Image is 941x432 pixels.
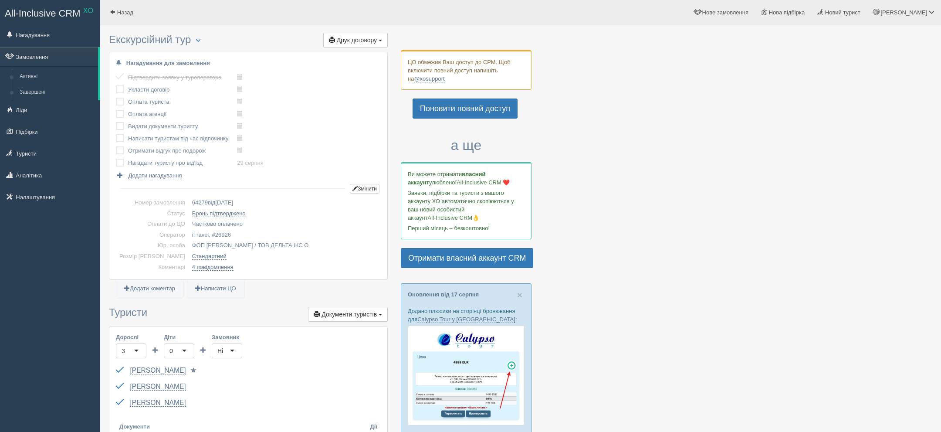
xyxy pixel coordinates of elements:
[130,383,186,391] a: [PERSON_NAME]
[116,171,182,180] a: Додати нагадування
[414,75,444,82] a: @xosupport
[457,179,510,186] span: All-Inclusive CRM ❤️
[408,307,525,323] p: Додано плюсики на сторінці бронювання для :
[116,240,189,251] td: Юр. особа
[192,253,227,260] a: Стандартний
[128,108,237,120] td: Оплата агенції
[217,347,223,355] div: Ні
[116,230,189,241] td: Оператор
[517,290,522,299] button: Close
[769,9,805,16] span: Нова підбірка
[702,9,748,16] span: Нове замовлення
[128,96,237,108] td: Оплата туриста
[16,69,98,85] a: Активні
[322,311,377,318] span: Документи туристів
[401,50,531,90] div: ЦО обмежив Ваш доступ до СРМ. Щоб включити повний доступ напишіть на
[0,0,100,24] a: All-Inclusive CRM XO
[189,230,381,241] td: iTravel, #
[128,71,237,84] td: Підтвердити заявку у туроператора
[129,172,182,179] span: Додати нагадування
[130,367,186,374] a: [PERSON_NAME]
[880,9,927,16] span: [PERSON_NAME]
[5,8,81,19] span: All-Inclusive CRM
[308,307,388,322] button: Документи туристів
[16,85,98,100] a: Завершені
[122,347,125,355] div: 3
[116,262,189,273] td: Коментарі
[517,290,522,300] span: ×
[189,197,381,208] td: від
[337,37,377,44] span: Друк договору
[128,84,237,96] td: Укласти договір
[187,280,244,298] a: Написати ЦО
[109,307,388,322] h3: Туристи
[212,333,242,341] label: Замовник
[189,219,381,230] td: Частково оплачено
[117,9,133,16] span: Назад
[215,231,231,238] span: 26926
[192,210,246,217] a: Бронь підтверджено
[128,120,237,133] td: Видати документи туристу
[192,199,208,206] span: 64279
[323,33,388,48] button: Друк договору
[116,280,183,298] a: Додати коментар
[128,145,237,157] td: Отримати відгук про подорож
[408,171,486,186] b: власний аккаунт
[128,157,237,169] td: Нагадати туристу про від'їзд
[116,251,189,262] td: Розмір [PERSON_NAME]
[126,60,210,66] b: Нагадування для замовлення
[116,333,146,341] label: Дорослі
[417,316,515,323] a: Calypso Tour у [GEOGRAPHIC_DATA]
[408,291,479,298] a: Оновлення від 17 серпня
[192,264,234,271] a: 4 повідомлення
[350,184,379,194] button: Змінити
[408,170,525,187] p: Ви можете отримати улюбленої
[825,9,860,16] span: Новий турист
[428,214,480,221] span: All-Inclusive CRM👌
[401,138,531,153] h3: а ще
[128,133,237,145] td: Написати туристам під час відпочинку
[215,199,233,206] span: [DATE]
[189,240,381,251] td: ФОП [PERSON_NAME] / ТОВ ДЕЛЬТА ІКС О
[413,99,518,119] a: Поновити повний доступ
[116,208,189,219] td: Статус
[83,7,93,14] sup: XO
[237,160,263,166] a: 29 серпня
[130,399,186,407] a: [PERSON_NAME]
[164,333,194,341] label: Діти
[169,347,173,355] div: 0
[109,34,388,48] h3: Екскурсійний тур
[116,197,189,208] td: Номер замовлення
[401,248,533,268] a: Отримати власний аккаунт CRM
[408,224,525,232] p: Перший місяць – безкоштовно!
[408,189,525,222] p: Заявки, підбірки та туристи з вашого аккаунту ХО автоматично скопіюються у ваш новий особистий ак...
[408,326,525,425] img: calypso-tour-proposal-crm-for-travel-agency.jpg
[116,219,189,230] td: Оплати до ЦО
